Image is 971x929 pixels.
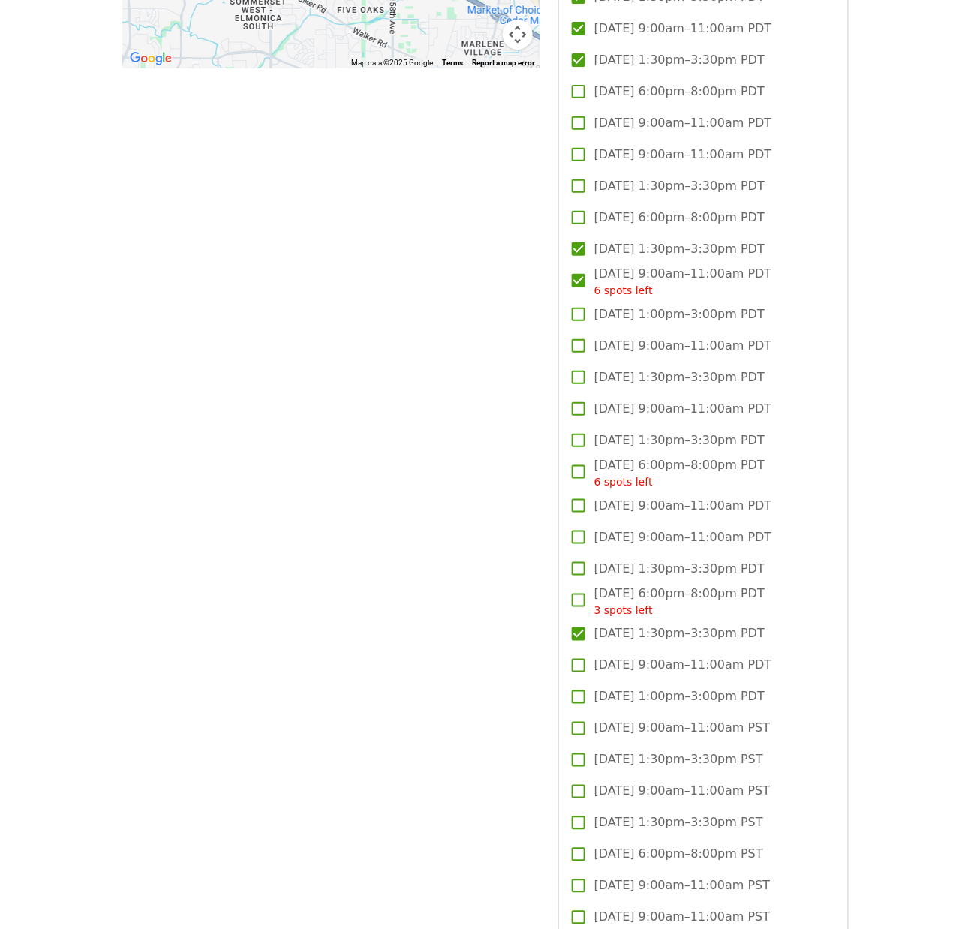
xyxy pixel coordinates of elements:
span: [DATE] 1:30pm–3:30pm PST [594,814,763,832]
span: 6 spots left [594,476,653,488]
span: [DATE] 6:00pm–8:00pm PDT [594,585,765,618]
span: [DATE] 1:30pm–3:30pm PDT [594,240,765,258]
span: [DATE] 6:00pm–8:00pm PDT [594,209,765,227]
button: Map camera controls [503,20,533,50]
span: [DATE] 9:00am–11:00am PDT [594,528,772,546]
span: [DATE] 1:30pm–3:30pm PDT [594,625,765,643]
span: [DATE] 6:00pm–8:00pm PDT [594,456,765,490]
span: Map data ©2025 Google [351,59,433,67]
span: [DATE] 9:00am–11:00am PST [594,783,771,801]
span: [DATE] 1:30pm–3:30pm PDT [594,368,765,386]
span: [DATE] 1:00pm–3:00pm PDT [594,688,765,706]
span: [DATE] 9:00am–11:00am PST [594,877,771,895]
span: [DATE] 6:00pm–8:00pm PDT [594,83,765,101]
span: [DATE] 1:30pm–3:30pm PDT [594,177,765,195]
span: [DATE] 9:00am–11:00am PDT [594,265,772,299]
span: [DATE] 9:00am–11:00am PDT [594,497,772,515]
a: Terms [442,59,464,67]
span: 6 spots left [594,284,653,296]
span: [DATE] 1:00pm–3:00pm PDT [594,305,765,323]
span: [DATE] 9:00am–11:00am PDT [594,657,772,675]
span: [DATE] 1:30pm–3:30pm PDT [594,431,765,449]
span: [DATE] 9:00am–11:00am PDT [594,114,772,132]
span: [DATE] 9:00am–11:00am PDT [594,337,772,355]
span: [DATE] 9:00am–11:00am PDT [594,146,772,164]
a: Report a map error [473,59,536,67]
span: 3 spots left [594,604,653,616]
span: [DATE] 1:30pm–3:30pm PDT [594,51,765,69]
span: [DATE] 6:00pm–8:00pm PST [594,846,763,864]
span: [DATE] 9:00am–11:00am PDT [594,20,772,38]
span: [DATE] 1:30pm–3:30pm PST [594,751,763,769]
span: [DATE] 9:00am–11:00am PST [594,720,771,738]
span: [DATE] 9:00am–11:00am PDT [594,400,772,418]
a: Open this area in Google Maps (opens a new window) [126,49,176,68]
span: [DATE] 1:30pm–3:30pm PDT [594,560,765,578]
img: Google [126,49,176,68]
span: [DATE] 9:00am–11:00am PST [594,909,771,927]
